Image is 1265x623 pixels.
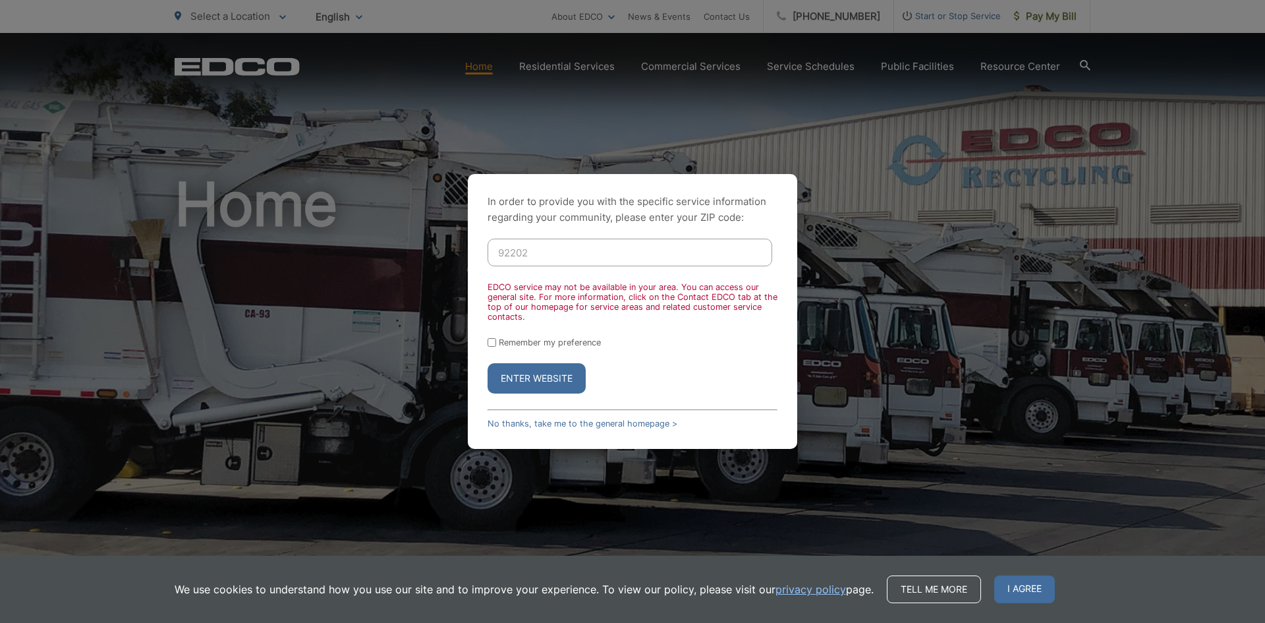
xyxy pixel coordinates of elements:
span: I agree [994,576,1055,603]
button: Enter Website [488,363,586,394]
a: Tell me more [887,576,981,603]
p: In order to provide you with the specific service information regarding your community, please en... [488,194,777,225]
input: Enter ZIP Code [488,239,772,266]
a: No thanks, take me to the general homepage > [488,419,677,429]
p: We use cookies to understand how you use our site and to improve your experience. To view our pol... [175,581,874,597]
a: privacy policy [775,581,846,597]
label: Remember my preference [499,338,601,347]
div: EDCO service may not be available in your area. You can access our general site. For more informa... [488,282,777,322]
